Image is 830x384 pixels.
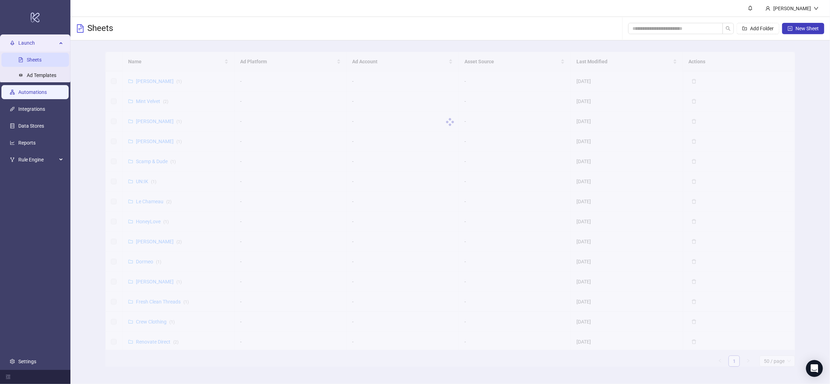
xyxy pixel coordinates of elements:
[814,6,819,11] span: down
[742,26,747,31] span: folder-add
[770,5,814,12] div: [PERSON_NAME]
[726,26,731,31] span: search
[18,123,44,129] a: Data Stores
[18,140,36,146] a: Reports
[788,26,793,31] span: plus-square
[87,23,113,34] h3: Sheets
[18,153,57,167] span: Rule Engine
[748,6,753,11] span: bell
[737,23,779,34] button: Add Folder
[795,26,819,31] span: New Sheet
[18,89,47,95] a: Automations
[806,360,823,377] div: Open Intercom Messenger
[18,106,45,112] a: Integrations
[10,157,15,162] span: fork
[18,359,36,364] a: Settings
[6,375,11,379] span: menu-fold
[750,26,774,31] span: Add Folder
[27,72,56,78] a: Ad Templates
[10,40,15,45] span: rocket
[27,57,42,63] a: Sheets
[766,6,770,11] span: user
[782,23,824,34] button: New Sheet
[76,24,85,33] span: file-text
[18,36,57,50] span: Launch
